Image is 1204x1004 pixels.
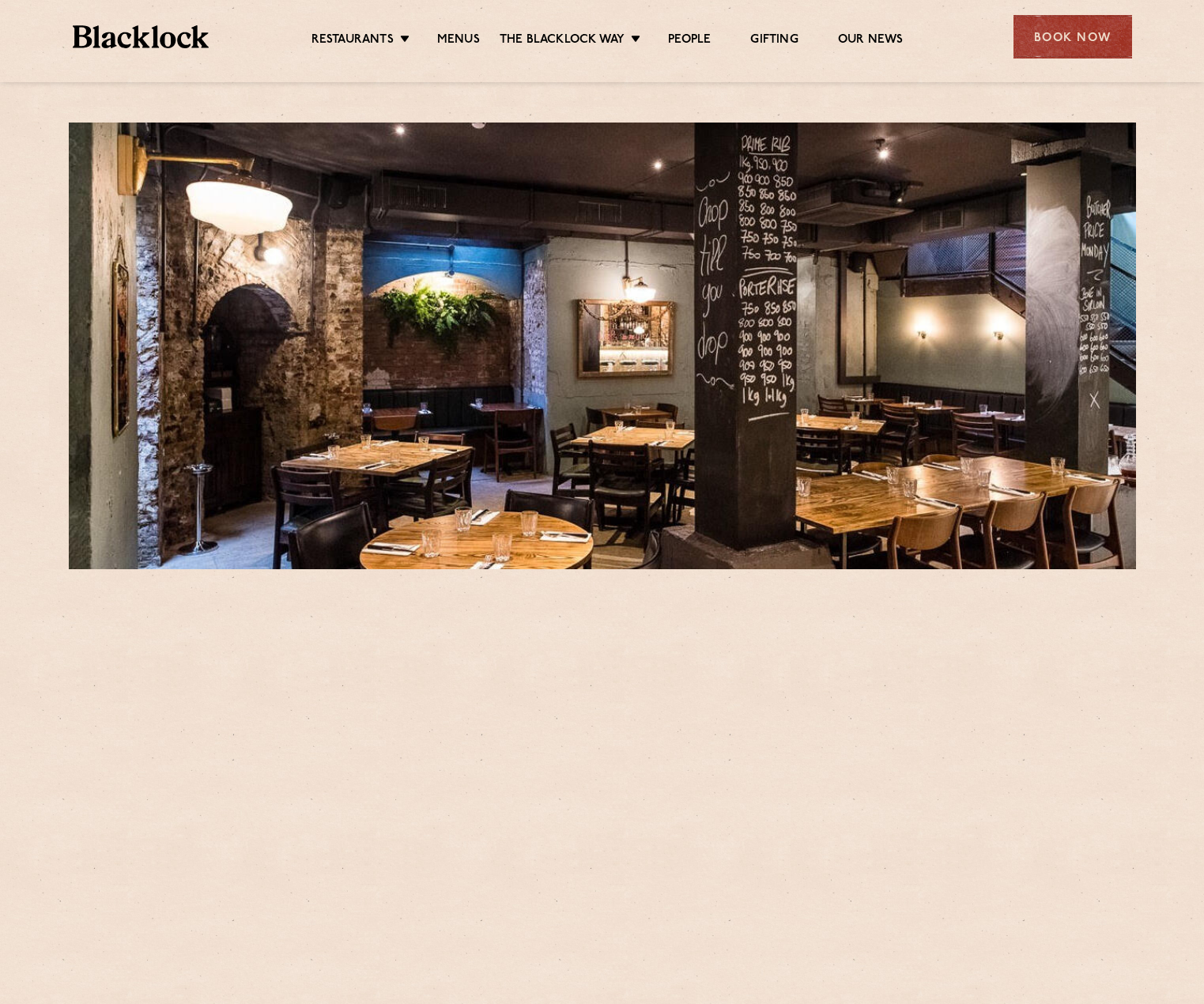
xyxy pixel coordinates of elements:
a: The Blacklock Way [500,32,625,50]
a: People [668,32,711,50]
a: Restaurants [311,32,394,50]
a: Gifting [750,32,798,50]
img: BL_Textured_Logo-footer-cropped.svg [73,25,209,48]
a: Menus [437,32,480,50]
div: Book Now [1013,15,1132,59]
a: Our News [838,32,904,50]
